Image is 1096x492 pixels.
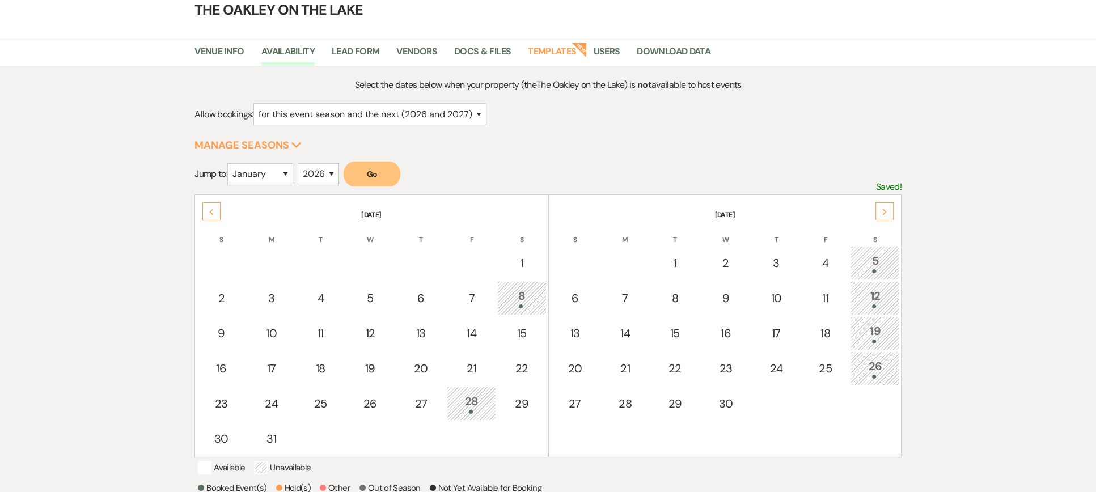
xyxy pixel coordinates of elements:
[650,221,700,245] th: T
[637,79,651,91] strong: not
[254,360,290,377] div: 17
[352,395,388,412] div: 26
[402,290,439,307] div: 6
[332,44,379,66] a: Lead Form
[344,162,400,186] button: Go
[807,360,843,377] div: 25
[454,44,511,66] a: Docs & Files
[707,255,745,272] div: 2
[303,325,338,342] div: 11
[352,325,388,342] div: 12
[857,358,894,379] div: 26
[352,360,388,377] div: 19
[556,290,594,307] div: 6
[503,395,540,412] div: 29
[528,44,576,66] a: Templates
[752,221,800,245] th: T
[850,221,900,245] th: S
[202,325,240,342] div: 9
[637,44,710,66] a: Download Data
[607,290,643,307] div: 7
[607,395,643,412] div: 28
[572,41,588,57] strong: New
[707,395,745,412] div: 30
[254,395,290,412] div: 24
[758,360,794,377] div: 24
[801,221,849,245] th: F
[254,430,290,447] div: 31
[857,252,894,273] div: 5
[707,290,745,307] div: 9
[556,360,594,377] div: 20
[194,44,244,66] a: Venue Info
[283,78,813,92] p: Select the dates below when your property (the The Oakley on the Lake ) is available to host events
[402,325,439,342] div: 13
[396,221,446,245] th: T
[453,360,489,377] div: 21
[248,221,296,245] th: M
[202,395,240,412] div: 23
[707,325,745,342] div: 16
[556,395,594,412] div: 27
[503,255,540,272] div: 1
[550,196,900,220] th: [DATE]
[857,287,894,308] div: 12
[198,461,245,474] p: Available
[607,325,643,342] div: 14
[254,290,290,307] div: 3
[657,325,693,342] div: 15
[758,290,794,307] div: 10
[876,180,902,194] p: Saved!
[303,395,338,412] div: 25
[550,221,600,245] th: S
[758,255,794,272] div: 3
[657,290,693,307] div: 8
[601,221,649,245] th: M
[194,168,227,180] span: Jump to:
[503,360,540,377] div: 22
[657,255,693,272] div: 1
[807,255,843,272] div: 4
[303,290,338,307] div: 4
[254,325,290,342] div: 10
[202,290,240,307] div: 2
[261,44,315,66] a: Availability
[194,108,253,120] span: Allow bookings:
[453,325,489,342] div: 14
[396,44,437,66] a: Vendors
[556,325,594,342] div: 13
[807,290,843,307] div: 11
[607,360,643,377] div: 21
[196,221,246,245] th: S
[254,461,311,474] p: Unavailable
[352,290,388,307] div: 5
[196,196,546,220] th: [DATE]
[701,221,751,245] th: W
[447,221,496,245] th: F
[657,395,693,412] div: 29
[303,360,338,377] div: 18
[402,395,439,412] div: 27
[503,325,540,342] div: 15
[297,221,345,245] th: T
[497,221,547,245] th: S
[503,287,540,308] div: 8
[202,360,240,377] div: 16
[857,323,894,343] div: 19
[402,360,439,377] div: 20
[194,140,302,150] button: Manage Seasons
[453,290,489,307] div: 7
[346,221,395,245] th: W
[807,325,843,342] div: 18
[593,44,620,66] a: Users
[453,393,489,414] div: 28
[758,325,794,342] div: 17
[202,430,240,447] div: 30
[657,360,693,377] div: 22
[707,360,745,377] div: 23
